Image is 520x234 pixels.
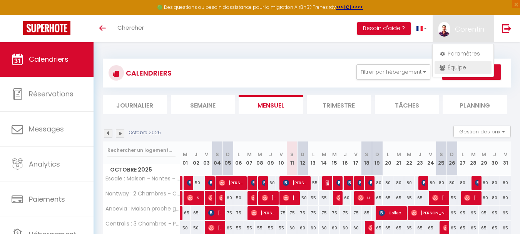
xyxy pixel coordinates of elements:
div: 80 [404,176,415,190]
abbr: J [493,151,496,158]
abbr: M [332,151,337,158]
abbr: M [257,151,262,158]
abbr: S [216,151,219,158]
div: 80 [479,176,490,190]
th: 23 [415,141,425,176]
span: [PERSON_NAME] [347,175,350,190]
th: 09 [265,141,276,176]
th: 21 [393,141,404,176]
th: 24 [425,141,436,176]
abbr: D [450,151,454,158]
div: 75 [297,206,308,220]
th: 27 [457,141,468,176]
abbr: L [387,151,389,158]
div: 80 [500,176,511,190]
abbr: L [461,151,464,158]
span: Chercher [117,24,144,32]
th: 15 [329,141,340,176]
a: Sofip [PERSON_NAME] [180,206,184,221]
span: [PERSON_NAME] [208,190,212,205]
div: 95 [457,206,468,220]
a: >>> ICI <<<< [336,4,363,10]
abbr: D [375,151,379,158]
li: Planning [443,95,507,114]
abbr: S [365,151,368,158]
span: [PERSON_NAME] [411,205,447,220]
span: Réservations [29,89,74,99]
span: [PERSON_NAME] [432,190,446,205]
a: Équipe [435,61,492,74]
th: 25 [436,141,447,176]
div: 75 [276,206,287,220]
div: 95 [479,206,490,220]
div: 95 [446,206,457,220]
abbr: V [429,151,432,158]
span: [PERSON_NAME] [187,175,191,190]
th: 14 [319,141,329,176]
button: Gestion des prix [453,126,511,137]
abbr: J [194,151,197,158]
div: 80 [383,176,393,190]
th: 11 [287,141,298,176]
span: Corentin [455,24,484,34]
span: [PERSON_NAME] [262,175,265,190]
div: 60 [265,176,276,190]
div: 80 [457,176,468,190]
div: 75 [329,206,340,220]
th: 01 [180,141,191,176]
div: 65 [415,191,425,205]
div: 80 [446,176,457,190]
th: 02 [191,141,201,176]
button: Besoin d'aide ? [357,22,411,35]
span: [PERSON_NAME] [421,175,425,190]
div: 75 [351,206,361,220]
abbr: M [471,151,476,158]
th: 29 [479,141,490,176]
th: 16 [340,141,351,176]
div: 65 [383,191,393,205]
div: 75 [319,206,329,220]
div: 80 [436,176,447,190]
div: 95 [500,206,511,220]
li: Mensuel [239,95,303,114]
abbr: S [290,151,294,158]
div: 55 [308,191,319,205]
span: [PERSON_NAME] [475,175,478,190]
img: Super Booking [23,21,70,35]
abbr: V [354,151,358,158]
span: Angelique SELO [368,175,372,190]
abbr: V [504,151,507,158]
th: 26 [446,141,457,176]
th: 13 [308,141,319,176]
span: [PERSON_NAME] [208,205,222,220]
li: Journalier [103,95,167,114]
span: Srp Sbsa [187,190,201,205]
th: 08 [255,141,266,176]
th: 18 [361,141,372,176]
div: 50 [233,191,244,205]
th: 06 [233,141,244,176]
span: Nantway : 2 Chambres - Centre [GEOGRAPHIC_DATA] - Aéroport [104,191,181,197]
div: 65 [191,206,201,220]
span: [PERSON_NAME] [358,175,361,190]
a: ... Corentin [433,15,494,42]
span: [PERSON_NAME] [464,190,478,205]
span: [PERSON_NAME] [283,175,308,190]
div: 80 [372,176,383,190]
abbr: J [344,151,347,158]
th: 20 [383,141,393,176]
div: 75 [308,206,319,220]
th: 05 [222,141,233,176]
th: 30 [489,141,500,176]
th: 17 [351,141,361,176]
div: 55 [446,191,457,205]
span: Escale : Maison - Nantes - Aéroport [104,176,181,182]
div: 65 [404,191,415,205]
span: Collectif errances [379,205,404,220]
div: 80 [500,191,511,205]
div: 75 [340,206,351,220]
input: Rechercher un logement... [107,143,176,157]
th: 04 [212,141,223,176]
span: Analytics [29,159,60,169]
th: 22 [404,141,415,176]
